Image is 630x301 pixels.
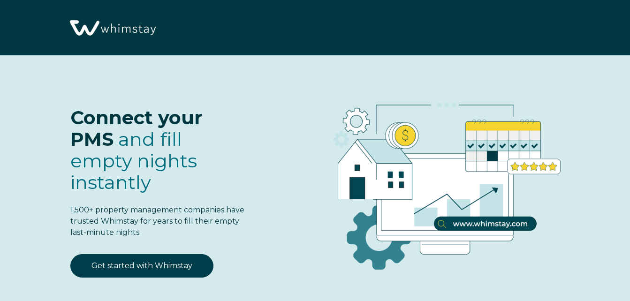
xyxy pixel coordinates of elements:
[70,128,197,194] span: and
[70,205,244,237] span: 1,500+ property management companies have trusted Whimstay for years to fill their empty last-min...
[70,254,213,278] a: Get started with Whimstay
[70,106,203,150] span: Connect your PMS
[70,128,197,194] span: fill empty nights instantly
[281,74,602,284] img: RBO Ilustrations-03
[66,5,159,52] img: Whimstay Logo-02 1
